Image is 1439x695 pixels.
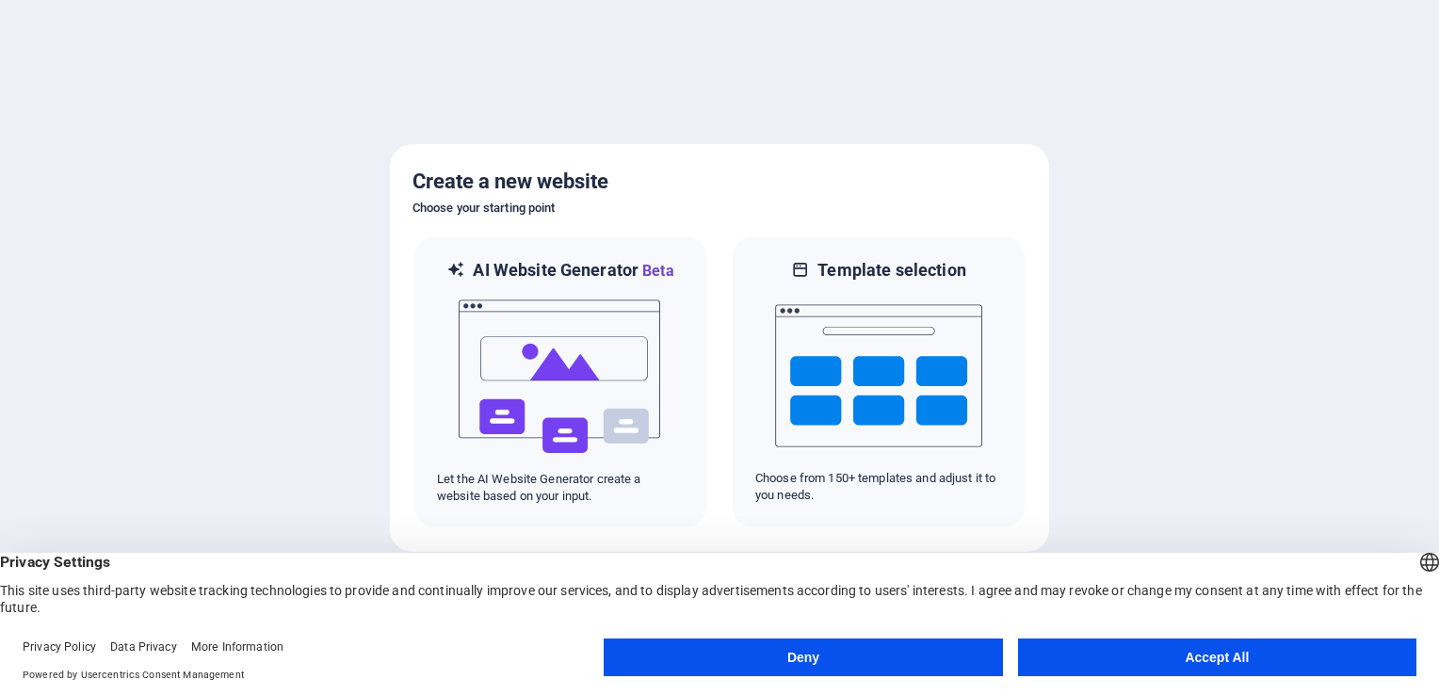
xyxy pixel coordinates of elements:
p: Choose from 150+ templates and adjust it to you needs. [755,470,1002,504]
div: Template selectionChoose from 150+ templates and adjust it to you needs. [731,234,1027,529]
span: Beta [639,262,674,280]
p: Let the AI Website Generator create a website based on your input. [437,471,684,505]
h6: Choose your starting point [412,197,1027,219]
h6: AI Website Generator [473,259,673,283]
img: ai [457,283,664,471]
h5: Create a new website [412,167,1027,197]
h6: Template selection [817,259,965,282]
div: AI Website GeneratorBetaaiLet the AI Website Generator create a website based on your input. [412,234,708,529]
